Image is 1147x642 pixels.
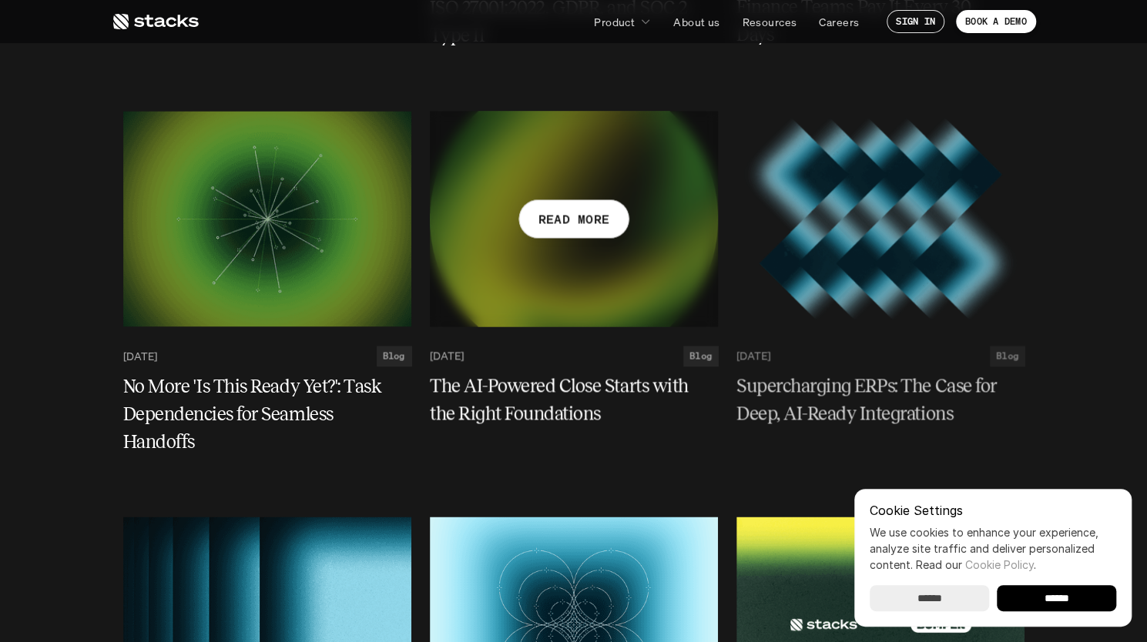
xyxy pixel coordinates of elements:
h2: Blog [689,350,712,361]
a: SIGN IN [887,10,944,33]
p: We use cookies to enhance your experience, analyze site traffic and deliver personalized content. [870,524,1116,573]
span: Read our . [916,558,1036,571]
p: Cookie Settings [870,504,1116,517]
h5: Supercharging ERPs: The Case for Deep, AI-Ready Integrations [736,372,1006,427]
p: READ MORE [538,207,609,229]
p: BOOK A DEMO [965,16,1027,27]
h2: Blog [383,350,405,361]
p: Careers [819,14,859,30]
a: BOOK A DEMO [956,10,1036,33]
p: [DATE] [430,349,464,363]
a: [DATE]Blog [123,346,411,366]
a: About us [664,8,729,35]
h5: No More 'Is This Ready Yet?': Task Dependencies for Seamless Handoffs [123,372,393,455]
p: Product [594,14,635,30]
p: [DATE] [123,349,157,363]
p: About us [673,14,719,30]
a: No More 'Is This Ready Yet?': Task Dependencies for Seamless Handoffs [123,372,411,455]
a: The AI-Powered Close Starts with the Right Foundations [430,372,718,427]
h5: The AI-Powered Close Starts with the Right Foundations [430,372,699,427]
h2: Blog [996,350,1018,361]
a: Privacy Policy [231,69,297,82]
p: Resources [742,14,797,30]
p: SIGN IN [896,16,935,27]
a: Cookie Policy [965,558,1034,571]
a: READ MORE [430,111,718,326]
a: [DATE]Blog [736,346,1025,366]
a: Supercharging ERPs: The Case for Deep, AI-Ready Integrations [736,372,1025,427]
a: Resources [733,8,806,35]
a: [DATE]Blog [430,346,718,366]
a: Careers [810,8,868,35]
p: [DATE] [736,349,770,363]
